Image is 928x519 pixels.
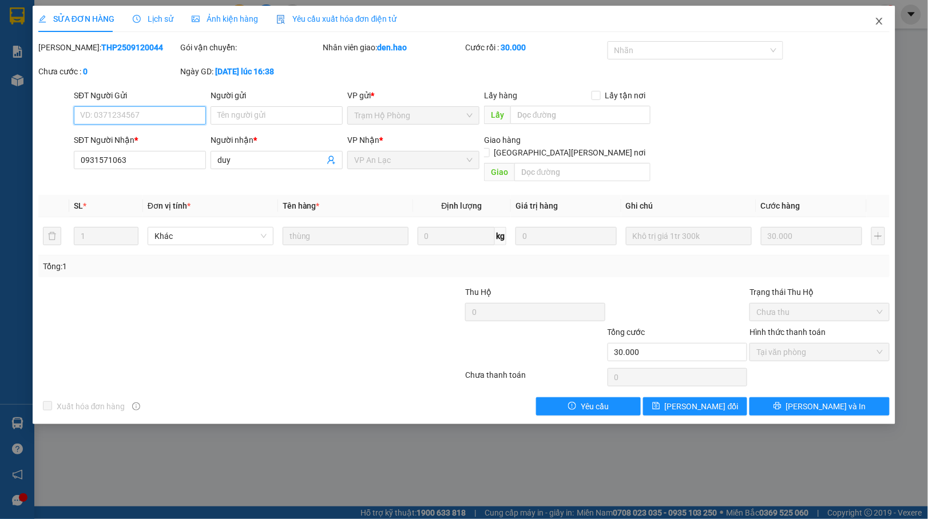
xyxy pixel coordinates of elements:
span: user-add [327,155,336,165]
span: Thu Hộ [465,288,491,297]
div: SĐT Người Gửi [74,89,206,102]
div: Chưa thanh toán [464,369,606,389]
span: edit [38,15,46,23]
b: [DATE] lúc 16:38 [216,67,275,76]
span: Xuất hóa đơn hàng [52,400,130,413]
span: save [652,402,660,411]
button: save[PERSON_NAME] đổi [643,397,748,416]
span: Cước hàng [761,201,800,210]
label: Hình thức thanh toán [749,328,826,337]
input: 0 [761,227,862,245]
span: [PERSON_NAME] và In [786,400,866,413]
span: picture [192,15,200,23]
img: icon [276,15,285,24]
b: 30.000 [501,43,526,52]
input: VD: Bàn, Ghế [283,227,409,245]
input: Dọc đường [510,106,651,124]
button: exclamation-circleYêu cầu [536,397,641,416]
div: Chưa cước : [38,65,179,78]
span: [GEOGRAPHIC_DATA][PERSON_NAME] nơi [490,146,651,159]
div: Gói vận chuyển: [181,41,321,54]
li: 26 Phó Cơ Điều, Phường 12 [107,28,478,42]
span: info-circle [132,402,140,410]
div: Người nhận [211,134,343,146]
b: THP2509120044 [101,43,163,52]
span: Yêu cầu xuất hóa đơn điện tử [276,14,397,23]
div: Cước rồi : [465,41,605,54]
input: Dọc đường [514,163,651,181]
span: exclamation-circle [568,402,576,411]
span: Lấy hàng [484,91,517,100]
div: SĐT Người Nhận [74,134,206,146]
img: logo.jpg [14,14,72,71]
input: 0 [515,227,617,245]
div: Nhân viên giao: [323,41,463,54]
span: Giao [484,163,514,181]
span: [PERSON_NAME] đổi [665,400,739,413]
span: Ảnh kiện hàng [192,14,258,23]
span: Lấy [484,106,510,124]
span: VP Nhận [347,135,379,145]
span: Giao hàng [484,135,521,145]
div: Tổng: 1 [43,260,359,273]
span: Đơn vị tính [148,201,191,210]
b: GỬI : VP An Lạc [14,83,126,102]
button: plus [871,227,886,245]
span: Khác [154,227,267,245]
span: Tên hàng [283,201,320,210]
div: Ngày GD: [181,65,321,78]
div: VP gửi [347,89,479,102]
button: printer[PERSON_NAME] và In [749,397,890,416]
div: Trạng thái Thu Hộ [749,286,890,298]
li: Hotline: 02839552959 [107,42,478,57]
span: Yêu cầu [581,400,609,413]
span: Lấy tận nơi [601,89,651,102]
span: clock-circle [133,15,141,23]
span: Lịch sử [133,14,173,23]
th: Ghi chú [621,195,756,217]
span: Định lượng [442,201,482,210]
span: SỬA ĐƠN HÀNG [38,14,114,23]
b: 0 [83,67,88,76]
span: VP An Lạc [354,151,473,169]
span: Tổng cước [608,328,645,337]
span: Giá trị hàng [515,201,558,210]
span: Chưa thu [756,304,883,321]
button: delete [43,227,61,245]
b: den.hao [377,43,407,52]
input: Ghi Chú [626,227,752,245]
span: printer [774,402,782,411]
span: Tại văn phòng [756,344,883,361]
div: Người gửi [211,89,343,102]
span: SL [74,201,83,210]
span: kg [495,227,506,245]
button: Close [863,6,895,38]
span: close [875,17,884,26]
span: Trạm Hộ Phòng [354,107,473,124]
div: [PERSON_NAME]: [38,41,179,54]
